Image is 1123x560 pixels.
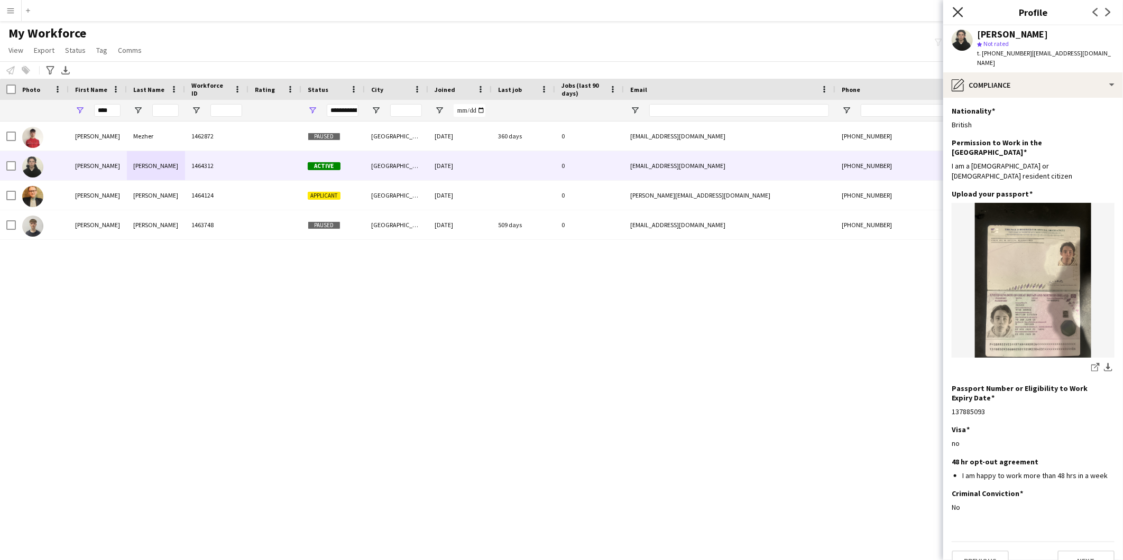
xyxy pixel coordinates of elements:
[152,104,179,117] input: Last Name Filter Input
[555,181,624,210] div: 0
[492,122,555,151] div: 360 days
[428,122,492,151] div: [DATE]
[308,133,340,141] span: Paused
[308,162,340,170] span: Active
[185,181,248,210] div: 1464124
[365,151,428,180] div: [GEOGRAPHIC_DATA]
[624,181,835,210] div: [PERSON_NAME][EMAIL_ADDRESS][DOMAIN_NAME]
[428,210,492,239] div: [DATE]
[4,43,27,57] a: View
[649,104,829,117] input: Email Filter Input
[943,72,1123,98] div: Compliance
[185,151,248,180] div: 1464312
[952,489,1023,498] h3: Criminal Conviction
[624,122,835,151] div: [EMAIL_ADDRESS][DOMAIN_NAME]
[842,106,851,115] button: Open Filter Menu
[133,106,143,115] button: Open Filter Menu
[308,106,317,115] button: Open Filter Menu
[983,40,1009,48] span: Not rated
[65,45,86,55] span: Status
[390,104,422,117] input: City Filter Input
[127,210,185,239] div: [PERSON_NAME]
[69,210,127,239] div: [PERSON_NAME]
[69,151,127,180] div: [PERSON_NAME]
[69,122,127,151] div: [PERSON_NAME]
[435,106,444,115] button: Open Filter Menu
[22,156,43,178] img: Ryan Reeves
[952,189,1033,199] h3: Upload your passport
[428,181,492,210] div: [DATE]
[191,81,229,97] span: Workforce ID
[555,122,624,151] div: 0
[952,425,970,434] h3: Visa
[69,181,127,210] div: [PERSON_NAME]
[371,86,383,94] span: City
[75,86,107,94] span: First Name
[624,210,835,239] div: [EMAIL_ADDRESS][DOMAIN_NAME]
[34,45,54,55] span: Export
[977,30,1048,39] div: [PERSON_NAME]
[185,210,248,239] div: 1463748
[943,5,1123,19] h3: Profile
[977,49,1111,67] span: | [EMAIL_ADDRESS][DOMAIN_NAME]
[454,104,485,117] input: Joined Filter Input
[835,122,971,151] div: [PHONE_NUMBER]
[952,138,1106,157] h3: Permission to Work in the [GEOGRAPHIC_DATA]
[428,151,492,180] div: [DATE]
[962,471,1115,480] li: I am happy to work more than 48 hrs in a week
[624,151,835,180] div: [EMAIL_ADDRESS][DOMAIN_NAME]
[22,186,43,207] img: Ryan Rogers
[492,210,555,239] div: 509 days
[61,43,90,57] a: Status
[977,49,1032,57] span: t. [PHONE_NUMBER]
[842,86,860,94] span: Phone
[8,45,23,55] span: View
[191,106,201,115] button: Open Filter Menu
[127,181,185,210] div: [PERSON_NAME]
[435,86,455,94] span: Joined
[952,407,1115,416] div: 137885093
[185,122,248,151] div: 1462872
[308,86,328,94] span: Status
[952,384,1106,403] h3: Passport Number or Eligibility to Work Expiry Date
[59,64,72,77] app-action-btn: Export XLSX
[365,181,428,210] div: [GEOGRAPHIC_DATA]
[952,161,1115,180] div: I am a [DEMOGRAPHIC_DATA] or [DEMOGRAPHIC_DATA] resident citizen
[835,181,971,210] div: [PHONE_NUMBER]
[30,43,59,57] a: Export
[561,81,605,97] span: Jobs (last 90 days)
[127,151,185,180] div: [PERSON_NAME]
[22,86,40,94] span: Photo
[308,221,340,229] span: Paused
[861,104,964,117] input: Phone Filter Input
[94,104,121,117] input: First Name Filter Input
[498,86,522,94] span: Last job
[96,45,107,55] span: Tag
[114,43,146,57] a: Comms
[22,127,43,148] img: Ryan Mezher
[952,457,1038,466] h3: 48 hr opt-out agreement
[92,43,112,57] a: Tag
[133,86,164,94] span: Last Name
[210,104,242,117] input: Workforce ID Filter Input
[22,216,43,237] img: Ryan Walsh
[365,122,428,151] div: [GEOGRAPHIC_DATA]
[952,502,1115,512] div: No
[371,106,381,115] button: Open Filter Menu
[555,151,624,180] div: 0
[835,151,971,180] div: [PHONE_NUMBER]
[555,210,624,239] div: 0
[255,86,275,94] span: Rating
[952,438,1115,448] div: no
[835,210,971,239] div: [PHONE_NUMBER]
[952,120,1115,129] div: British
[952,203,1115,358] img: image.jpg
[127,122,185,151] div: Mezher
[365,210,428,239] div: [GEOGRAPHIC_DATA]
[308,192,340,200] span: Applicant
[630,106,640,115] button: Open Filter Menu
[952,106,995,116] h3: Nationality
[44,64,57,77] app-action-btn: Advanced filters
[630,86,647,94] span: Email
[8,25,86,41] span: My Workforce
